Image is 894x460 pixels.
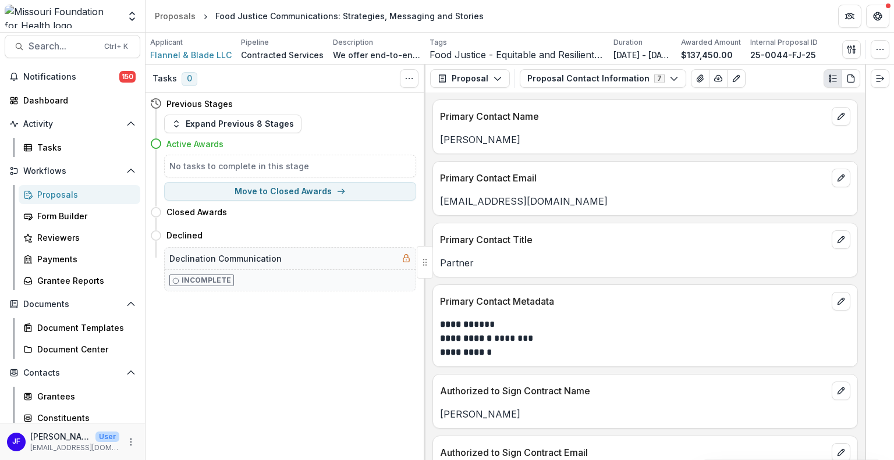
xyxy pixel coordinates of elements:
h4: Closed Awards [166,206,227,218]
a: Dashboard [5,91,140,110]
button: Toggle View Cancelled Tasks [400,69,418,88]
div: Proposals [37,188,131,201]
h5: No tasks to complete in this stage [169,160,411,172]
p: [PERSON_NAME] [30,430,91,443]
a: Tasks [19,138,140,157]
button: edit [832,107,850,126]
span: Documents [23,299,122,309]
a: [EMAIL_ADDRESS][DOMAIN_NAME] [440,195,608,207]
button: Open Activity [5,115,140,133]
p: [DATE] - [DATE] [613,49,672,61]
button: Open Workflows [5,162,140,180]
a: Reviewers [19,228,140,247]
div: Jean Freeman-Crawford [12,438,20,445]
nav: breadcrumb [150,8,488,24]
a: Flannel & Blade LLC [150,49,232,61]
p: [EMAIL_ADDRESS][DOMAIN_NAME] [30,443,119,453]
a: Proposals [19,185,140,204]
span: Activity [23,119,122,129]
img: Missouri Foundation for Health logo [5,5,119,28]
span: Search... [29,41,97,52]
button: Open Documents [5,295,140,313]
p: Contracted Services [241,49,324,61]
button: Expand Previous 8 Stages [164,115,301,133]
a: Grantees [19,387,140,406]
div: Proposals [155,10,196,22]
div: Form Builder [37,210,131,222]
button: More [124,435,138,449]
div: Document Center [37,343,131,355]
p: Duration [613,37,643,48]
a: Document Center [19,340,140,359]
button: edit [832,169,850,187]
span: Notifications [23,72,119,82]
div: Tasks [37,141,131,154]
p: Authorized to Sign Contract Email [440,445,827,459]
a: Constituents [19,408,140,427]
div: Payments [37,253,131,265]
p: Internal Proposal ID [750,37,818,48]
p: Primary Contact Metadata [440,294,827,308]
p: Pipeline [241,37,269,48]
span: 0 [182,72,197,86]
h4: Declined [166,229,203,241]
h5: Declination Communication [169,252,282,265]
div: Dashboard [23,94,131,106]
p: Primary Contact Email [440,171,827,185]
a: Proposals [150,8,200,24]
button: Get Help [866,5,889,28]
p: Tags [430,37,447,48]
h4: Active Awards [166,138,223,150]
button: PDF view [842,69,860,88]
a: Payments [19,249,140,269]
button: Move to Closed Awards [164,182,416,201]
a: Grantee Reports [19,271,140,290]
button: View Attached Files [691,69,709,88]
p: Authorized to Sign Contract Name [440,384,827,398]
button: Expand right [871,69,889,88]
div: Constituents [37,412,131,424]
p: Primary Contact Name [440,109,827,123]
div: Grantees [37,390,131,402]
a: Document Templates [19,318,140,337]
span: Workflows [23,166,122,176]
button: edit [832,230,850,249]
button: Search... [5,35,140,58]
button: Proposal [430,69,510,88]
p: Description [333,37,373,48]
span: Food Justice - Equitable and Resilient Food Systems [430,49,604,60]
a: Form Builder [19,206,140,226]
button: Open Contacts [5,363,140,382]
button: edit [832,292,850,311]
span: 150 [119,71,136,83]
div: Food Justice Communications: Strategies, Messaging and Stories [215,10,484,22]
p: 25-0044-FJ-25 [750,49,816,61]
p: Partner [440,256,850,270]
p: Applicant [150,37,183,48]
p: [PERSON_NAME] [440,133,850,147]
div: Reviewers [37,231,131,244]
button: Open entity switcher [124,5,140,28]
h3: Tasks [152,74,177,84]
p: $137,450.00 [681,49,733,61]
div: Grantee Reports [37,274,131,287]
p: We offer end-to-end communications support to elevate MFH's Food Justice initiative through strat... [333,49,420,61]
button: edit [832,381,850,400]
button: Edit as form [727,69,746,88]
button: Plaintext view [824,69,842,88]
p: Primary Contact Title [440,233,827,247]
button: Proposal Contact Information7 [520,69,686,88]
p: Awarded Amount [681,37,741,48]
button: Partners [838,5,861,28]
div: Ctrl + K [102,40,130,53]
p: [PERSON_NAME] [440,407,850,421]
button: Notifications150 [5,67,140,86]
div: Document Templates [37,322,131,334]
p: User [95,432,119,442]
h4: Previous Stages [166,98,233,110]
p: Incomplete [182,275,231,286]
span: Contacts [23,368,122,378]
